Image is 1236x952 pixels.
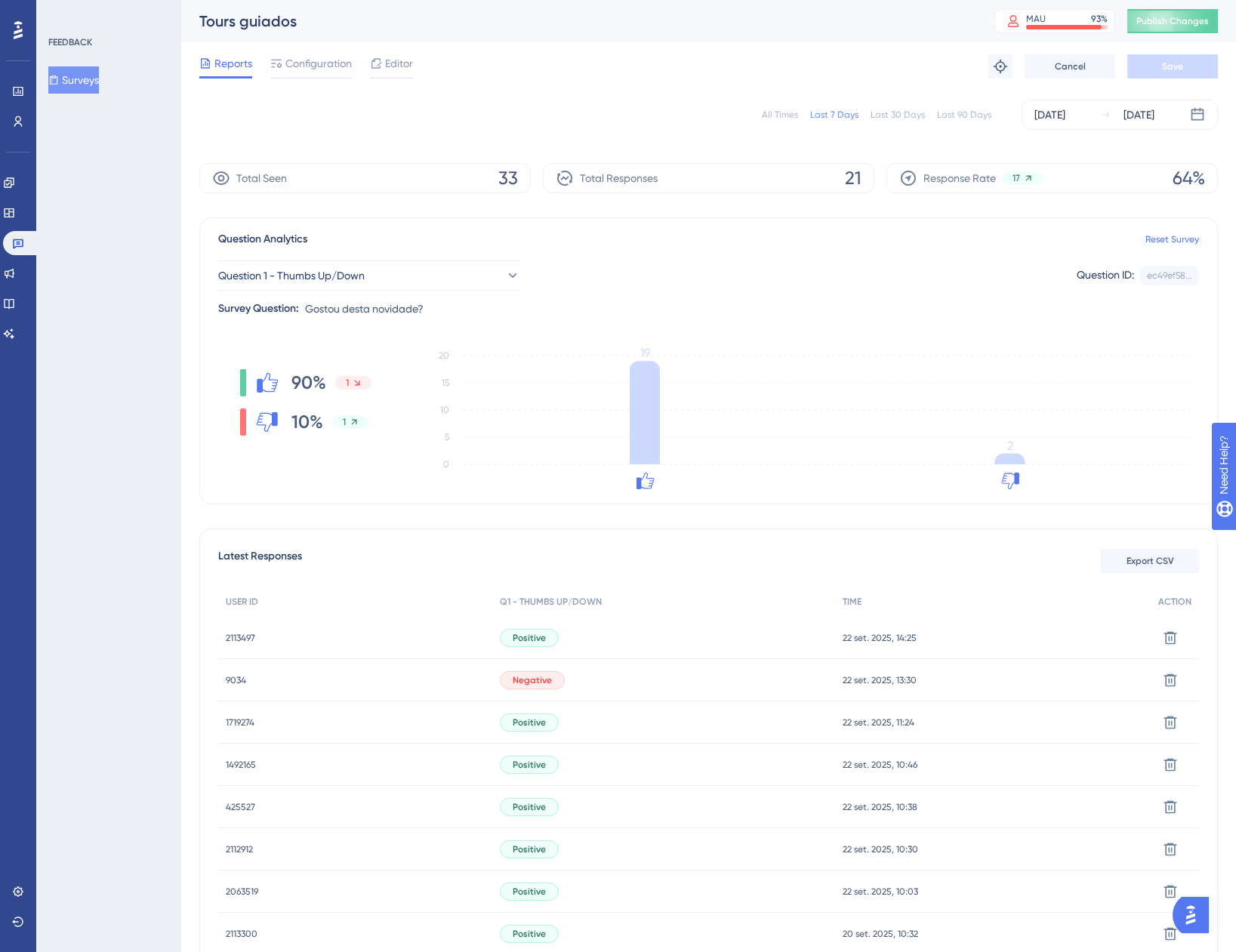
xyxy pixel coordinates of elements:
[35,4,94,22] span: Need Help?
[498,166,518,190] span: 33
[346,377,349,389] span: 1
[1101,549,1199,573] button: Export CSV
[843,928,918,940] span: 20 set. 2025, 10:32
[1173,892,1218,938] iframe: UserGuiding AI Assistant Launcher
[843,843,918,855] span: 22 set. 2025, 10:30
[843,596,862,608] span: TIME
[226,759,256,771] span: 1492165
[513,632,546,644] span: Positive
[871,109,925,121] div: Last 30 Days
[285,54,352,72] span: Configuration
[843,801,917,813] span: 22 set. 2025, 10:38
[1055,60,1086,72] span: Cancel
[385,54,413,72] span: Editor
[513,886,546,898] span: Positive
[843,716,914,729] span: 22 set. 2025, 11:24
[443,459,449,470] tspan: 0
[48,36,92,48] div: FEEDBACK
[1091,13,1108,25] div: 93 %
[445,432,449,442] tspan: 5
[1173,166,1205,190] span: 64%
[580,169,658,187] span: Total Responses
[1127,9,1218,33] button: Publish Changes
[214,54,252,72] span: Reports
[226,596,258,608] span: USER ID
[843,674,917,686] span: 22 set. 2025, 13:30
[1025,54,1115,79] button: Cancel
[226,886,258,898] span: 2063519
[1145,233,1199,245] a: Reset Survey
[513,716,546,729] span: Positive
[218,547,302,575] span: Latest Responses
[1013,172,1020,184] span: 17
[640,346,650,360] tspan: 19
[762,109,798,121] div: All Times
[439,350,449,361] tspan: 20
[218,300,299,318] div: Survey Question:
[218,260,520,291] button: Question 1 - Thumbs Up/Down
[442,377,449,388] tspan: 15
[937,109,991,121] div: Last 90 Days
[1127,555,1174,567] span: Export CSV
[236,169,287,187] span: Total Seen
[513,759,546,771] span: Positive
[843,632,917,644] span: 22 set. 2025, 14:25
[1026,13,1046,25] div: MAU
[291,410,323,434] span: 10%
[1034,106,1065,124] div: [DATE]
[513,801,546,813] span: Positive
[513,928,546,940] span: Positive
[226,674,246,686] span: 9034
[440,405,449,415] tspan: 10
[843,886,918,898] span: 22 set. 2025, 10:03
[218,230,307,248] span: Question Analytics
[500,596,602,608] span: Q1 - THUMBS UP/DOWN
[810,109,858,121] div: Last 7 Days
[305,300,424,318] span: Gostou desta novidade?
[1123,106,1154,124] div: [DATE]
[1077,266,1134,285] div: Question ID:
[226,843,253,855] span: 2112912
[226,632,255,644] span: 2113497
[226,716,254,729] span: 1719274
[218,266,365,285] span: Question 1 - Thumbs Up/Down
[923,169,996,187] span: Response Rate
[1127,54,1218,79] button: Save
[343,416,346,428] span: 1
[226,801,255,813] span: 425527
[48,66,99,94] button: Surveys
[843,759,917,771] span: 22 set. 2025, 10:46
[226,928,257,940] span: 2113300
[199,11,957,32] div: Tours guiados
[1007,439,1013,453] tspan: 2
[845,166,862,190] span: 21
[513,843,546,855] span: Positive
[1158,596,1191,608] span: ACTION
[1147,270,1192,282] div: ec49ef58...
[1162,60,1183,72] span: Save
[1136,15,1209,27] span: Publish Changes
[291,371,326,395] span: 90%
[513,674,552,686] span: Negative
